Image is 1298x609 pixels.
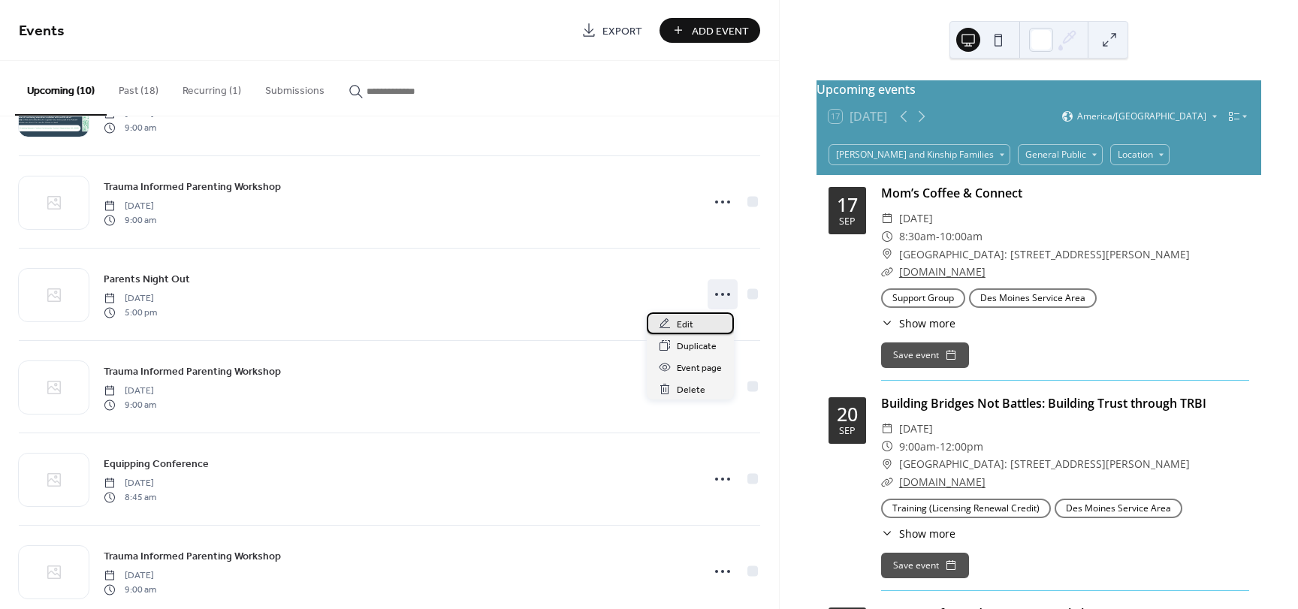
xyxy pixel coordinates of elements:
[899,210,933,228] span: [DATE]
[104,477,156,490] span: [DATE]
[107,61,171,114] button: Past (18)
[899,315,955,331] span: Show more
[839,217,856,227] div: Sep
[602,23,642,39] span: Export
[881,263,893,281] div: ​
[899,475,986,489] a: [DOMAIN_NAME]
[899,526,955,541] span: Show more
[104,200,156,213] span: [DATE]
[881,526,893,541] div: ​
[104,384,156,398] span: [DATE]
[104,455,209,472] a: Equipping Conference
[104,213,156,227] span: 9:00 am
[881,185,1022,201] a: Mom’s Coffee & Connect
[817,80,1261,98] div: Upcoming events
[881,210,893,228] div: ​
[899,420,933,438] span: [DATE]
[104,121,156,134] span: 9:00 am
[104,457,209,472] span: Equipping Conference
[881,228,893,246] div: ​
[881,553,969,578] button: Save event
[15,61,107,116] button: Upcoming (10)
[881,438,893,456] div: ​
[104,272,190,288] span: Parents Night Out
[899,264,986,279] a: [DOMAIN_NAME]
[1077,112,1206,121] span: America/[GEOGRAPHIC_DATA]
[881,395,1206,412] a: Building Bridges Not Battles: Building Trust through TRBI
[104,569,156,583] span: [DATE]
[940,438,983,456] span: 12:00pm
[171,61,253,114] button: Recurring (1)
[104,490,156,504] span: 8:45 am
[692,23,749,39] span: Add Event
[660,18,760,43] button: Add Event
[899,246,1190,264] span: [GEOGRAPHIC_DATA]: [STREET_ADDRESS][PERSON_NAME]
[881,246,893,264] div: ​
[104,292,157,306] span: [DATE]
[104,398,156,412] span: 9:00 am
[899,455,1190,473] span: [GEOGRAPHIC_DATA]: [STREET_ADDRESS][PERSON_NAME]
[881,315,893,331] div: ​
[677,317,693,333] span: Edit
[104,583,156,596] span: 9:00 am
[839,427,856,436] div: Sep
[104,364,281,380] span: Trauma Informed Parenting Workshop
[936,438,940,456] span: -
[104,547,281,565] a: Trauma Informed Parenting Workshop
[570,18,654,43] a: Export
[881,473,893,491] div: ​
[677,339,717,354] span: Duplicate
[899,438,936,456] span: 9:00am
[104,179,281,195] span: Trauma Informed Parenting Workshop
[837,405,858,424] div: 20
[677,382,705,398] span: Delete
[104,178,281,195] a: Trauma Informed Parenting Workshop
[881,455,893,473] div: ​
[881,315,955,331] button: ​Show more
[881,420,893,438] div: ​
[19,17,65,46] span: Events
[936,228,940,246] span: -
[104,306,157,319] span: 5:00 pm
[104,549,281,565] span: Trauma Informed Parenting Workshop
[677,360,722,376] span: Event page
[104,270,190,288] a: Parents Night Out
[881,342,969,368] button: Save event
[253,61,337,114] button: Submissions
[837,195,858,214] div: 17
[940,228,983,246] span: 10:00am
[899,228,936,246] span: 8:30am
[104,363,281,380] a: Trauma Informed Parenting Workshop
[881,526,955,541] button: ​Show more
